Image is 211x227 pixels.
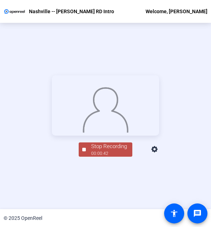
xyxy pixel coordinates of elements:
div: Welcome, [PERSON_NAME] [146,7,207,16]
img: OpenReel logo [4,8,25,15]
img: overlay [82,84,129,132]
mat-icon: accessibility [170,209,178,218]
button: Stop Recording00:00:42 [79,142,132,157]
div: © 2025 OpenReel [4,215,42,222]
div: Stop Recording [91,142,127,151]
mat-icon: message [193,209,202,218]
p: Nashville -- [PERSON_NAME] RD Intro [29,7,114,16]
div: 00:00:42 [91,150,127,157]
